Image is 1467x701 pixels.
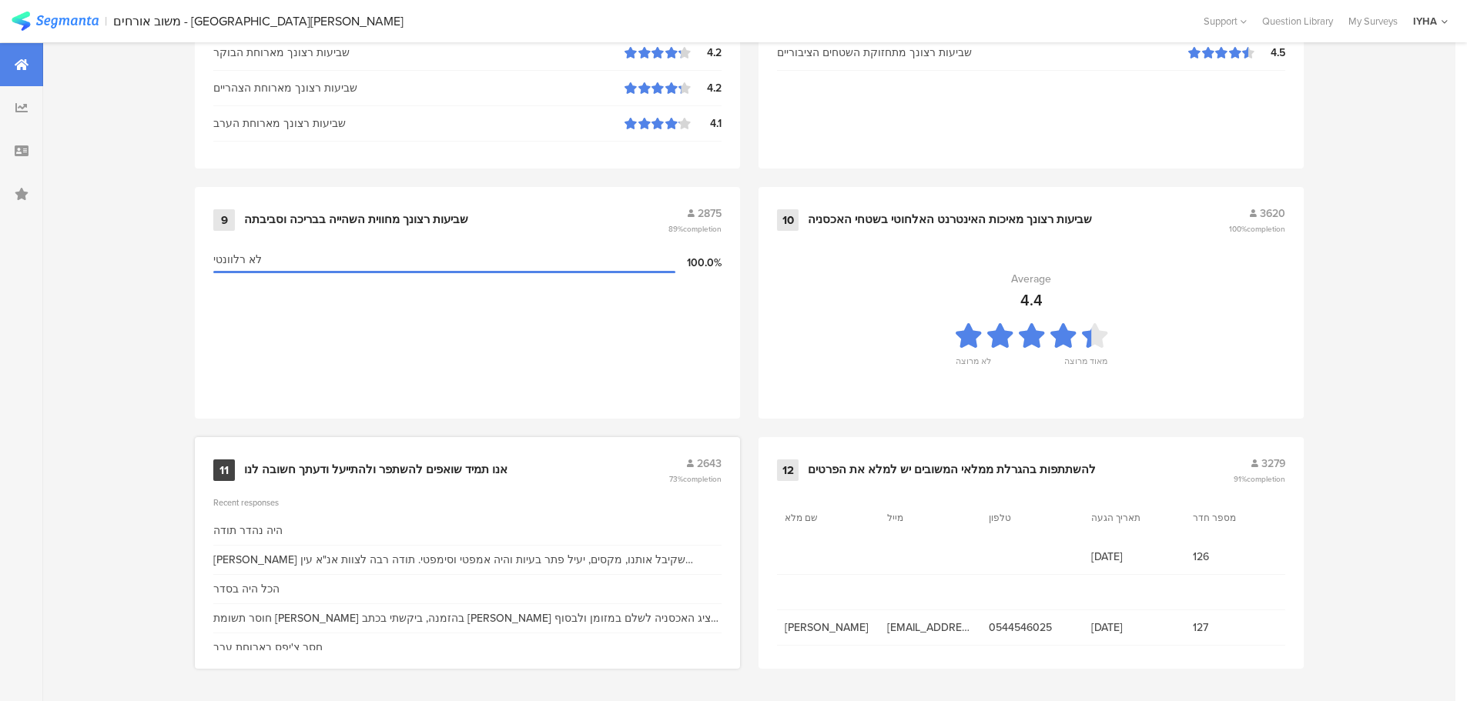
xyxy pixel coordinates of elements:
div: 9 [213,209,235,231]
div: 4.5 [1254,45,1285,61]
div: היה נהדר תודה [213,522,283,539]
section: מייל [887,511,956,525]
span: completion [683,223,722,235]
div: Recent responses [213,496,722,509]
section: תאריך הגעה [1091,511,1161,525]
span: 89% [668,223,722,235]
div: שביעות רצונך מארוחת הערב [213,115,625,132]
div: 4.2 [691,45,722,61]
div: 4.2 [691,80,722,96]
span: 2643 [697,456,722,472]
span: [DATE] [1091,549,1178,565]
span: 91% [1234,473,1285,485]
span: לא רלוונטי [213,252,262,268]
span: 2875 [698,205,722,222]
span: 3279 [1261,456,1285,472]
span: 3620 [1260,205,1285,222]
span: completion [683,473,722,485]
a: My Surveys [1341,14,1405,28]
div: שביעות רצונך מארוחת הבוקר [213,45,625,61]
div: משוב אורחים - [GEOGRAPHIC_DATA][PERSON_NAME] [113,14,404,28]
a: Question Library [1254,14,1341,28]
span: 127 [1193,619,1280,636]
span: [EMAIL_ADDRESS][PERSON_NAME][DOMAIN_NAME] [887,619,974,636]
span: [DATE] [1091,619,1178,636]
div: Support [1204,9,1247,33]
div: חסר צ'יפס בארוחת ערב [213,639,323,656]
section: מספר חדר [1193,511,1262,525]
span: 73% [669,473,722,485]
div: לא מרוצה [956,355,991,376]
div: Average [1011,271,1051,287]
div: [PERSON_NAME] שקיבל אותנו, מקסים, יעיל פתר בעיות והיה אמפטי וסימפטי. תודה רבה לצוות אנ"א עין [PER... [213,552,722,568]
div: מאוד מרוצה [1064,355,1107,376]
div: חוסר תשומת [PERSON_NAME] בהזמנה, ביקשתי בכתב [PERSON_NAME] נציג האכסניה לשלם במזומן ולבסוף חייבתם... [213,610,722,626]
span: completion [1247,223,1285,235]
div: להשתתפות בהגרלת ממלאי המשובים יש למלא את הפרטים [808,462,1096,478]
span: completion [1247,473,1285,485]
section: שם מלא [785,511,854,525]
div: שביעות רצונך מתחזוקת השטחים הציבוריים [777,45,1188,61]
div: הכל היה בסדר [213,581,280,597]
span: 0544546025 [989,619,1076,636]
div: אנו תמיד שואפים להשתפר ולהתייעל ודעתך חשובה לנו [244,462,507,478]
span: 100% [1229,223,1285,235]
img: segmanta logo [12,12,99,31]
span: 126 [1193,549,1280,565]
div: IYHA [1413,14,1437,28]
span: [PERSON_NAME] [785,619,872,636]
section: טלפון [989,511,1058,525]
div: | [105,12,107,30]
div: שביעות רצונך מחווית השהייה בבריכה וסביבתה [244,212,468,228]
div: 100.0% [675,255,722,271]
div: 12 [777,459,799,481]
div: שביעות רצונך מארוחת הצהריים [213,80,625,96]
div: 10 [777,209,799,231]
div: 11 [213,459,235,481]
div: שביעות רצונך מאיכות האינטרנט האלחוטי בשטחי האכסניה [808,212,1092,228]
div: 4.4 [1020,289,1043,312]
div: 4.1 [691,115,722,132]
